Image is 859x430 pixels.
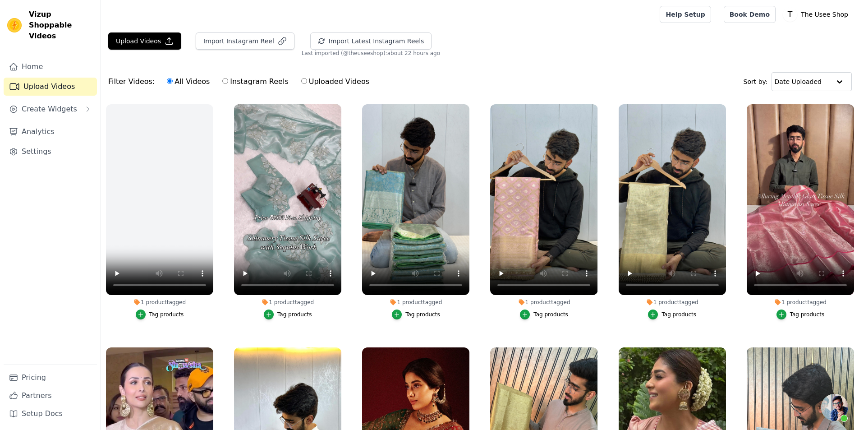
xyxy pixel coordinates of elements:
[108,71,374,92] div: Filter Videos:
[234,299,341,306] div: 1 product tagged
[724,6,776,23] a: Book Demo
[490,299,597,306] div: 1 product tagged
[22,104,77,115] span: Create Widgets
[302,50,440,57] span: Last imported (@ theuseeshop ): about 22 hours ago
[4,405,97,423] a: Setup Docs
[648,310,696,319] button: Tag products
[29,9,93,42] span: Vizup Shoppable Videos
[4,100,97,118] button: Create Widgets
[405,311,440,318] div: Tag products
[520,310,568,319] button: Tag products
[4,387,97,405] a: Partners
[166,76,210,88] label: All Videos
[4,58,97,76] a: Home
[783,6,852,23] button: T The Usee Shop
[167,78,173,84] input: All Videos
[4,78,97,96] a: Upload Videos
[301,76,370,88] label: Uploaded Videos
[787,10,793,19] text: T
[196,32,294,50] button: Import Instagram Reel
[533,311,568,318] div: Tag products
[149,311,184,318] div: Tag products
[4,123,97,141] a: Analytics
[301,78,307,84] input: Uploaded Videos
[136,310,184,319] button: Tag products
[744,72,852,91] div: Sort by:
[4,369,97,387] a: Pricing
[619,299,726,306] div: 1 product tagged
[264,310,312,319] button: Tag products
[4,143,97,161] a: Settings
[277,311,312,318] div: Tag products
[392,310,440,319] button: Tag products
[797,6,852,23] p: The Usee Shop
[660,6,711,23] a: Help Setup
[222,76,289,88] label: Instagram Reels
[661,311,696,318] div: Tag products
[776,310,825,319] button: Tag products
[747,299,854,306] div: 1 product tagged
[222,78,228,84] input: Instagram Reels
[106,299,213,306] div: 1 product tagged
[821,394,848,421] div: Open chat
[790,311,825,318] div: Tag products
[362,299,469,306] div: 1 product tagged
[310,32,432,50] button: Import Latest Instagram Reels
[108,32,181,50] button: Upload Videos
[7,18,22,32] img: Vizup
